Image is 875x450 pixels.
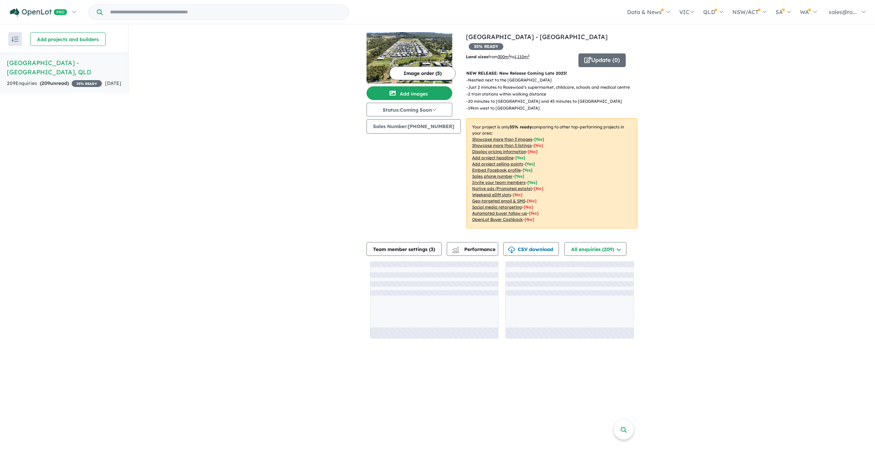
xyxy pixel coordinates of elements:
[466,53,573,60] p: from
[466,84,635,91] p: - Just 2 minutes to Rosewood’s supermarket, childcare, schools and medical centre
[513,192,523,197] span: [No]
[40,80,69,86] strong: ( unread)
[431,246,433,252] span: 3
[508,247,515,253] img: download icon
[10,8,67,17] img: Openlot PRO Logo White
[534,143,543,148] span: [ No ]
[104,5,347,20] input: Try estate name, suburb, builder or developer
[105,80,121,86] span: [DATE]
[528,54,529,58] sup: 2
[510,54,529,59] span: to
[498,54,510,59] u: 300 m
[72,80,102,87] span: 35 % READY
[472,204,522,210] u: Social media retargeting
[30,32,106,46] button: Add projects and builders
[503,242,559,256] button: CSV download
[466,70,637,77] p: NEW RELEASE: New Release Coming Late 2025!
[534,186,543,191] span: [No]
[829,9,857,15] span: sales@ro...
[525,217,534,222] span: [No]
[472,167,521,173] u: Embed Facebook profile
[525,161,535,166] span: [ Yes ]
[389,66,456,80] button: Image order (5)
[527,180,537,185] span: [ Yes ]
[447,242,498,256] button: Performance
[466,54,488,59] b: Land sizes
[7,58,121,77] h5: [GEOGRAPHIC_DATA] - [GEOGRAPHIC_DATA] , QLD
[472,143,532,148] u: Showcase more than 3 listings
[472,217,523,222] u: OpenLot Buyer Cashback
[367,242,442,256] button: Team member settings (3)
[564,242,626,256] button: All enquiries (209)
[578,53,626,67] button: Update (0)
[472,211,527,216] u: Automated buyer follow-up
[529,211,539,216] span: [No]
[514,54,529,59] u: 1,110 m
[472,155,514,160] u: Add project headline
[534,137,544,142] span: [ Yes ]
[466,98,635,105] p: - 20 minutes to [GEOGRAPHIC_DATA] and 45 minutes to [GEOGRAPHIC_DATA]
[472,186,532,191] u: Native ads (Promoted estate)
[508,54,510,58] sup: 2
[472,198,525,203] u: Geo-targeted email & SMS
[466,77,635,84] p: - Nestled next to the [GEOGRAPHIC_DATA]
[41,80,50,86] span: 209
[472,137,532,142] u: Showcase more than 3 images
[514,174,524,179] span: [ Yes ]
[510,124,532,129] b: 35 % ready
[524,204,533,210] span: [No]
[472,161,523,166] u: Add project selling-points
[523,167,532,173] span: [ Yes ]
[12,37,19,42] img: sort.svg
[452,247,458,250] img: line-chart.svg
[452,249,459,253] img: bar-chart.svg
[7,79,102,88] div: 209 Enquir ies
[367,86,452,100] button: Add images
[527,198,537,203] span: [No]
[469,43,503,50] span: 35 % READY
[466,33,608,41] a: [GEOGRAPHIC_DATA] - [GEOGRAPHIC_DATA]
[515,155,525,160] span: [ Yes ]
[472,149,526,154] u: Display pricing information
[472,192,511,197] u: Weekend eDM slots
[453,246,495,252] span: Performance
[466,91,635,98] p: - 2 train stations within walking distance
[466,118,637,228] p: Your project is only comparing to other top-performing projects in your area: - - - - - - - - - -...
[466,105,635,112] p: - 19km west to [GEOGRAPHIC_DATA]
[367,119,461,134] button: Sales Number:[PHONE_NUMBER]
[367,32,452,84] img: Rosewood Green Estate - Rosewood
[472,180,526,185] u: Invite your team members
[528,149,538,154] span: [ No ]
[367,103,452,116] button: Status:Coming Soon
[472,174,513,179] u: Sales phone number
